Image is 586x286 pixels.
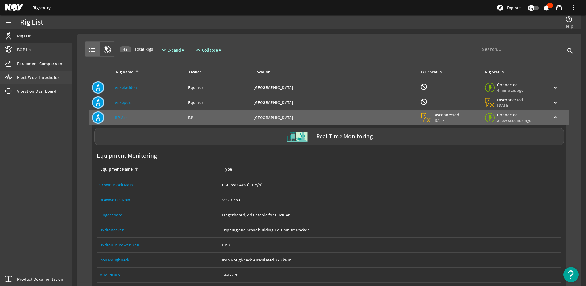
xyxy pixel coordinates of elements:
a: Drawworks Main [99,192,217,207]
div: 47 [120,46,131,52]
span: a few seconds ago [497,118,531,123]
div: BOP Status [421,69,442,75]
div: [GEOGRAPHIC_DATA] [253,84,415,91]
div: HPU [222,242,559,248]
span: Connected [497,112,531,118]
button: Explore [494,3,523,13]
a: SSGD-550 [222,192,559,207]
a: Iron Roughneck [99,253,217,267]
mat-icon: support_agent [555,4,563,11]
div: [GEOGRAPHIC_DATA] [253,114,415,121]
div: SSGD-550 [222,197,559,203]
span: Equipment Comparison [17,60,62,67]
span: Collapse All [202,47,224,53]
div: Rig Status [485,69,504,75]
mat-icon: help_outline [565,16,573,23]
div: Equinor [188,84,249,91]
mat-icon: keyboard_arrow_down [552,84,559,91]
mat-icon: keyboard_arrow_up [552,114,559,121]
mat-icon: expand_more [160,46,165,54]
div: 14-P-220 [222,272,559,278]
a: Hydraulic Power Unit [99,238,217,252]
span: [DATE] [497,102,523,108]
a: Crown Block Main [99,177,217,192]
a: Crown Block Main [99,182,133,187]
button: more_vert [566,0,581,15]
div: Type [223,166,232,173]
a: HPU [222,238,559,252]
a: Iron Roughneck Articulated 270 kNm [222,253,559,267]
i: search [566,47,574,55]
a: Drawworks Main [99,197,131,203]
button: Open Resource Center [563,267,579,282]
a: Askepott [115,100,132,105]
button: Collapse All [192,44,226,56]
mat-icon: BOP Monitoring not available for this rig [420,83,428,91]
span: BOP List [17,47,33,53]
div: CBC-550, 4x60", 1-5/8" [222,182,559,188]
input: Search... [482,46,565,53]
div: Equipment Name [100,166,133,173]
mat-icon: vibration [5,87,12,95]
a: Fingerboard, Adjustable for Circular [222,207,559,222]
div: Location [254,69,271,75]
a: CBC-550, 4x60", 1-5/8" [222,177,559,192]
a: Mud Pump 1 [99,268,217,282]
label: Real Time Monitoring [316,133,373,140]
mat-icon: list [89,46,96,54]
span: Total Rigs [120,46,153,52]
mat-icon: BOP Monitoring not available for this rig [420,98,428,106]
button: Expand All [158,44,189,56]
div: BP [188,114,249,121]
div: Rig List [20,19,43,25]
div: Fingerboard, Adjustable for Circular [222,212,559,218]
div: Equipment Name [99,166,215,173]
span: Explore [507,5,521,11]
div: Owner [188,69,246,75]
a: HydraRacker [99,222,217,237]
div: Tripping and Standbuilding Column XY Racker [222,227,559,233]
a: Fingerboard [99,207,217,222]
span: Fleet Wide Thresholds [17,74,59,80]
a: Hydraulic Power Unit [99,242,139,248]
span: Product Documentation [17,276,63,282]
div: Rig Name [116,69,133,75]
div: Owner [189,69,201,75]
div: Location [253,69,413,75]
a: Iron Roughneck [99,257,130,263]
div: Iron Roughneck Articulated 270 kNm [222,257,559,263]
mat-icon: expand_less [195,46,200,54]
mat-icon: notifications [542,4,550,11]
span: Disconnected [433,112,459,118]
label: Equipment Monitoring [94,150,159,161]
span: Disconnected [497,97,523,102]
a: Tripping and Standbuilding Column XY Racker [222,222,559,237]
mat-icon: menu [5,19,12,26]
span: Vibration Dashboard [17,88,56,94]
a: Mud Pump 1 [99,272,123,278]
a: Rigsentry [32,5,51,11]
span: Expand All [167,47,187,53]
mat-icon: explore [497,4,504,11]
div: [GEOGRAPHIC_DATA] [253,99,415,106]
a: 14-P-220 [222,268,559,282]
span: Help [564,23,573,29]
div: Equinor [188,99,249,106]
span: 4 minutes ago [497,87,524,93]
a: BP Ace [115,115,128,120]
a: Real Time Monitoring [92,128,566,145]
mat-icon: keyboard_arrow_down [552,99,559,106]
div: Rig Name [115,69,181,75]
span: Connected [497,82,524,87]
span: Rig List [17,33,31,39]
span: [DATE] [433,118,459,123]
div: Type [222,166,557,173]
a: Fingerboard [99,212,123,218]
a: Askeladden [115,85,137,90]
img: Skid.svg [286,125,309,148]
a: HydraRacker [99,227,124,233]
